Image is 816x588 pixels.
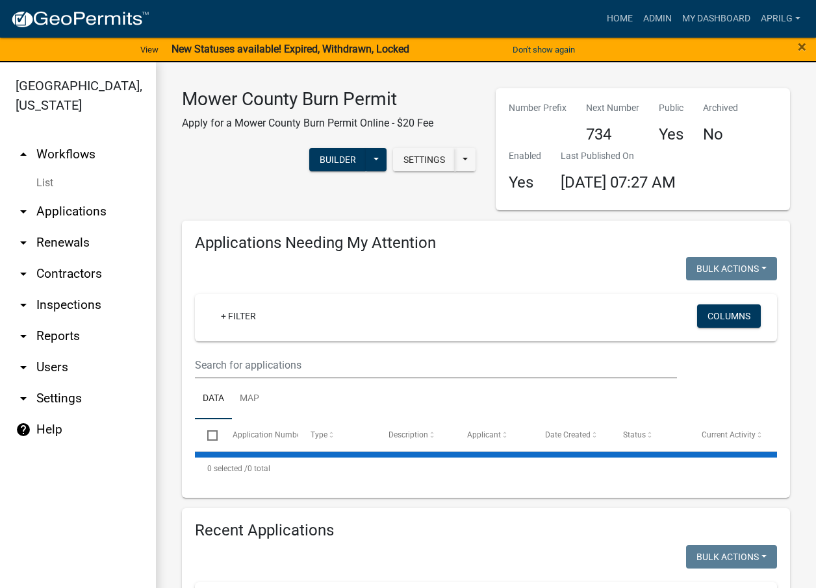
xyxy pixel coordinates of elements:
[509,149,541,163] p: Enabled
[16,235,31,251] i: arrow_drop_down
[703,101,738,115] p: Archived
[233,430,303,439] span: Application Number
[686,257,777,280] button: Bulk Actions
[16,266,31,282] i: arrow_drop_down
[376,419,454,450] datatable-header-cell: Description
[16,297,31,313] i: arrow_drop_down
[561,149,676,163] p: Last Published On
[195,419,220,450] datatable-header-cell: Select
[659,101,683,115] p: Public
[798,38,806,56] span: ×
[561,173,676,191] span: [DATE] 07:27 AM
[16,391,31,406] i: arrow_drop_down
[207,464,248,473] span: 0 selected /
[638,6,677,31] a: Admin
[659,125,683,144] h4: Yes
[507,39,580,60] button: Don't show again
[16,204,31,219] i: arrow_drop_down
[16,147,31,162] i: arrow_drop_up
[195,234,777,252] h4: Applications Needing My Attention
[586,125,639,144] h4: 734
[182,88,433,110] h3: Mower County Burn Permit
[602,6,638,31] a: Home
[509,101,567,115] p: Number Prefix
[16,422,31,437] i: help
[623,430,646,439] span: Status
[509,173,541,192] h4: Yes
[756,6,806,31] a: aprilg
[697,304,761,328] button: Columns
[182,116,433,131] p: Apply for a Mower County Burn Permit Online - $20 Fee
[195,521,777,540] h4: Recent Applications
[309,148,366,171] button: Builder
[545,430,591,439] span: Date Created
[586,101,639,115] p: Next Number
[135,39,164,60] a: View
[677,6,756,31] a: My Dashboard
[220,419,298,450] datatable-header-cell: Application Number
[389,430,428,439] span: Description
[298,419,376,450] datatable-header-cell: Type
[703,125,738,144] h4: No
[232,378,267,420] a: Map
[16,328,31,344] i: arrow_drop_down
[686,545,777,569] button: Bulk Actions
[195,378,232,420] a: Data
[195,352,677,378] input: Search for applications
[467,430,501,439] span: Applicant
[311,430,327,439] span: Type
[533,419,611,450] datatable-header-cell: Date Created
[798,39,806,55] button: Close
[16,360,31,375] i: arrow_drop_down
[455,419,533,450] datatable-header-cell: Applicant
[210,304,266,328] a: + Filter
[611,419,689,450] datatable-header-cell: Status
[172,43,409,55] strong: New Statuses available! Expired, Withdrawn, Locked
[689,419,767,450] datatable-header-cell: Current Activity
[702,430,756,439] span: Current Activity
[393,148,455,171] button: Settings
[195,452,777,485] div: 0 total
